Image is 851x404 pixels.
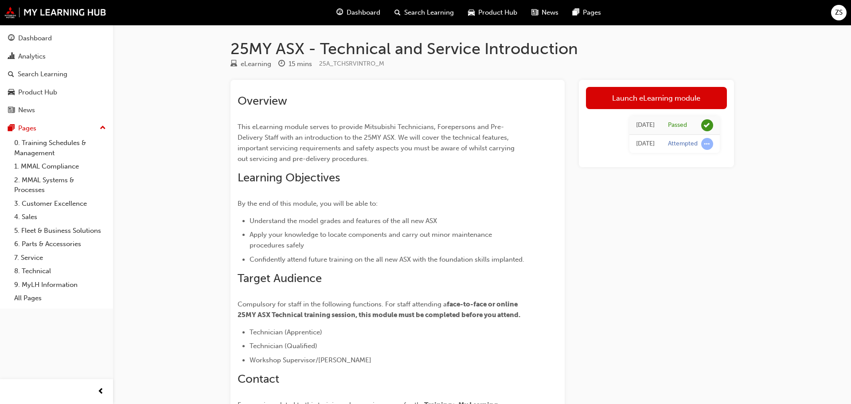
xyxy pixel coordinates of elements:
span: learningResourceType_ELEARNING-icon [230,60,237,68]
a: 2. MMAL Systems & Processes [11,173,109,197]
span: clock-icon [278,60,285,68]
div: eLearning [241,59,271,69]
a: 4. Sales [11,210,109,224]
button: Pages [4,120,109,137]
span: Learning Objectives [238,171,340,184]
span: Apply your knowledge to locate components and carry out minor maintenance procedures safely [250,231,494,249]
span: up-icon [100,122,106,134]
span: pages-icon [8,125,15,133]
a: Launch eLearning module [586,87,727,109]
span: pages-icon [573,7,579,18]
span: Dashboard [347,8,380,18]
a: Search Learning [4,66,109,82]
span: Confidently attend future training on the all new ASX with the foundation skills implanted. [250,255,524,263]
span: Compulsory for staff in the following functions. For staff attending a [238,300,447,308]
a: 8. Technical [11,264,109,278]
div: Passed [668,121,687,129]
span: Overview [238,94,287,108]
a: Product Hub [4,84,109,101]
span: Workshop Supervisor/[PERSON_NAME] [250,356,371,364]
div: Attempted [668,140,698,148]
a: News [4,102,109,118]
a: 7. Service [11,251,109,265]
span: Technician (Qualified) [250,342,317,350]
a: pages-iconPages [566,4,608,22]
span: guage-icon [8,35,15,43]
a: Dashboard [4,30,109,47]
a: search-iconSearch Learning [387,4,461,22]
button: DashboardAnalyticsSearch LearningProduct HubNews [4,28,109,120]
a: 3. Customer Excellence [11,197,109,211]
div: Duration [278,59,312,70]
div: Thu Sep 18 2025 15:54:29 GMT+1000 (Australian Eastern Standard Time) [636,120,655,130]
span: face-to-face or online 25MY ASX Technical training session, this module must be completed before ... [238,300,520,319]
a: 5. Fleet & Business Solutions [11,224,109,238]
span: News [542,8,558,18]
button: ZS [831,5,847,20]
span: learningRecordVerb_ATTEMPT-icon [701,138,713,150]
span: By the end of this module, you will be able to: [238,200,378,208]
span: Understand the model grades and features of the all new ASX [250,217,437,225]
span: Learning resource code [319,60,384,67]
span: news-icon [8,106,15,114]
span: learningRecordVerb_PASS-icon [701,119,713,131]
a: All Pages [11,291,109,305]
div: News [18,105,35,115]
span: news-icon [531,7,538,18]
span: car-icon [468,7,475,18]
span: Search Learning [404,8,454,18]
div: Analytics [18,51,46,62]
span: chart-icon [8,53,15,61]
a: 0. Training Schedules & Management [11,136,109,160]
a: car-iconProduct Hub [461,4,524,22]
span: ZS [835,8,843,18]
div: 15 mins [289,59,312,69]
a: 6. Parts & Accessories [11,237,109,251]
a: guage-iconDashboard [329,4,387,22]
span: Pages [583,8,601,18]
div: Search Learning [18,69,67,79]
div: Thu Sep 18 2025 15:38:44 GMT+1000 (Australian Eastern Standard Time) [636,139,655,149]
span: This eLearning module serves to provide Mitsubishi Technicians, Forepersons and Pre-Delivery Staf... [238,123,516,163]
h1: 25MY ASX - Technical and Service Introduction [230,39,734,59]
div: Type [230,59,271,70]
div: Dashboard [18,33,52,43]
a: news-iconNews [524,4,566,22]
img: mmal [4,7,106,18]
span: car-icon [8,89,15,97]
span: prev-icon [98,386,104,397]
span: Target Audience [238,271,322,285]
span: guage-icon [336,7,343,18]
span: search-icon [8,71,14,78]
span: Contact [238,372,279,386]
a: 1. MMAL Compliance [11,160,109,173]
a: Analytics [4,48,109,65]
div: Product Hub [18,87,57,98]
div: Pages [18,123,36,133]
span: Product Hub [478,8,517,18]
a: 9. MyLH Information [11,278,109,292]
span: Technician (Apprentice) [250,328,322,336]
span: search-icon [394,7,401,18]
